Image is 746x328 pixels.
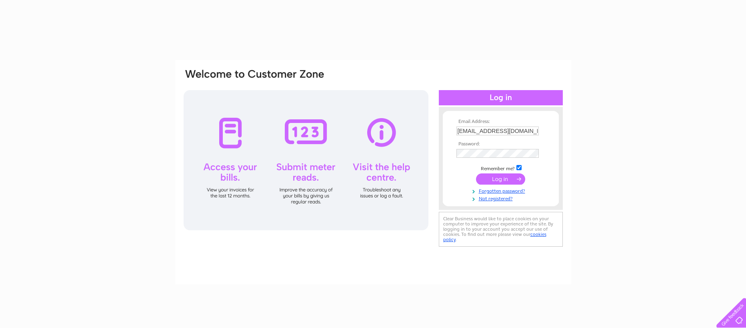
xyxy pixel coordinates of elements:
[476,173,525,185] input: Submit
[454,164,547,172] td: Remember me?
[454,119,547,125] th: Email Address:
[443,231,546,242] a: cookies policy
[454,141,547,147] th: Password:
[456,194,547,202] a: Not registered?
[456,187,547,194] a: Forgotten password?
[439,212,563,247] div: Clear Business would like to place cookies on your computer to improve your experience of the sit...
